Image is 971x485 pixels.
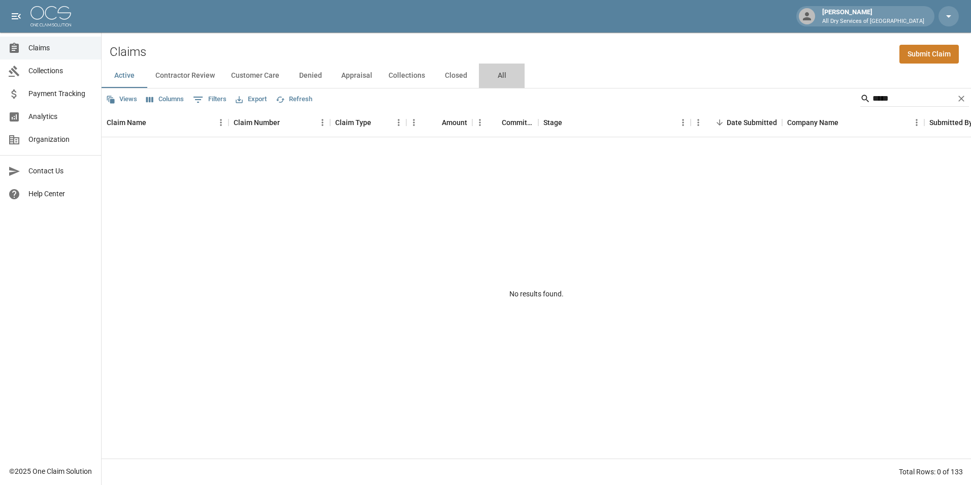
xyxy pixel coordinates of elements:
[538,108,691,137] div: Stage
[28,166,93,176] span: Contact Us
[287,64,333,88] button: Denied
[713,115,727,130] button: Sort
[787,108,838,137] div: Company Name
[675,115,691,130] button: Menu
[147,64,223,88] button: Contractor Review
[406,108,472,137] div: Amount
[102,137,971,451] div: No results found.
[223,64,287,88] button: Customer Care
[229,108,330,137] div: Claim Number
[502,108,533,137] div: Committed Amount
[909,115,924,130] button: Menu
[380,64,433,88] button: Collections
[406,115,422,130] button: Menu
[110,45,146,59] h2: Claims
[330,108,406,137] div: Claim Type
[30,6,71,26] img: ocs-logo-white-transparent.png
[28,111,93,122] span: Analytics
[146,115,160,130] button: Sort
[488,115,502,130] button: Sort
[822,17,924,26] p: All Dry Services of [GEOGRAPHIC_DATA]
[213,115,229,130] button: Menu
[371,115,385,130] button: Sort
[102,108,229,137] div: Claim Name
[234,108,280,137] div: Claim Number
[691,115,706,130] button: Menu
[9,466,92,476] div: © 2025 One Claim Solution
[315,115,330,130] button: Menu
[818,7,928,25] div: [PERSON_NAME]
[782,108,924,137] div: Company Name
[273,92,315,107] button: Refresh
[428,115,442,130] button: Sort
[233,92,269,107] button: Export
[727,108,777,137] div: Date Submitted
[28,134,93,145] span: Organization
[472,115,488,130] button: Menu
[433,64,479,88] button: Closed
[442,108,467,137] div: Amount
[543,108,562,137] div: Stage
[144,92,186,107] button: Select columns
[104,92,140,107] button: Views
[107,108,146,137] div: Claim Name
[28,43,93,53] span: Claims
[102,64,147,88] button: Active
[479,64,525,88] button: All
[333,64,380,88] button: Appraisal
[102,64,971,88] div: dynamic tabs
[954,91,969,106] button: Clear
[391,115,406,130] button: Menu
[190,92,229,108] button: Show filters
[472,108,538,137] div: Committed Amount
[838,115,853,130] button: Sort
[28,189,93,199] span: Help Center
[899,45,959,64] a: Submit Claim
[28,66,93,76] span: Collections
[860,90,969,109] div: Search
[562,115,576,130] button: Sort
[691,108,782,137] div: Date Submitted
[28,88,93,99] span: Payment Tracking
[335,108,371,137] div: Claim Type
[6,6,26,26] button: open drawer
[280,115,294,130] button: Sort
[899,467,963,477] div: Total Rows: 0 of 133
